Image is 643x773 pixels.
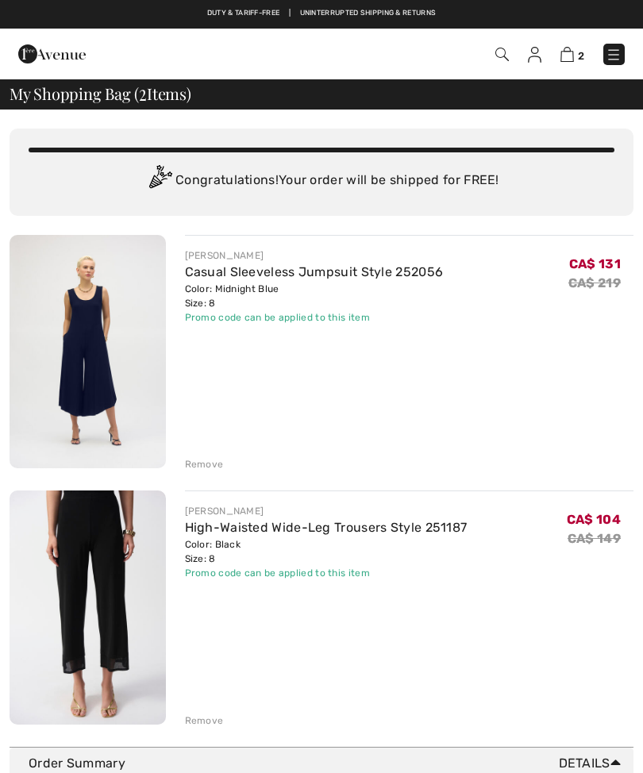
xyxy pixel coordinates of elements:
span: CA$ 131 [569,256,621,271]
div: Promo code can be applied to this item [185,566,468,580]
img: Congratulation2.svg [144,165,175,197]
div: Remove [185,457,224,471]
img: Menu [606,47,622,63]
span: CA$ 104 [567,512,621,527]
img: My Info [528,47,541,63]
span: My Shopping Bag ( Items) [10,86,191,102]
span: Details [559,754,627,773]
div: [PERSON_NAME] [185,504,468,518]
a: 2 [560,44,584,63]
div: Congratulations! Your order will be shipped for FREE! [29,165,614,197]
div: Color: Midnight Blue Size: 8 [185,282,444,310]
img: Casual Sleeveless Jumpsuit Style 252056 [10,235,166,468]
img: Search [495,48,509,61]
img: Shopping Bag [560,47,574,62]
img: High-Waisted Wide-Leg Trousers Style 251187 [10,490,166,724]
s: CA$ 219 [568,275,621,290]
div: Remove [185,713,224,728]
span: 2 [139,82,147,102]
span: 2 [578,50,584,62]
div: Color: Black Size: 8 [185,537,468,566]
img: 1ère Avenue [18,38,86,70]
div: Promo code can be applied to this item [185,310,444,325]
s: CA$ 149 [568,531,621,546]
a: High-Waisted Wide-Leg Trousers Style 251187 [185,520,468,535]
a: Casual Sleeveless Jumpsuit Style 252056 [185,264,444,279]
div: [PERSON_NAME] [185,248,444,263]
a: 1ère Avenue [18,45,86,60]
div: Order Summary [29,754,627,773]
